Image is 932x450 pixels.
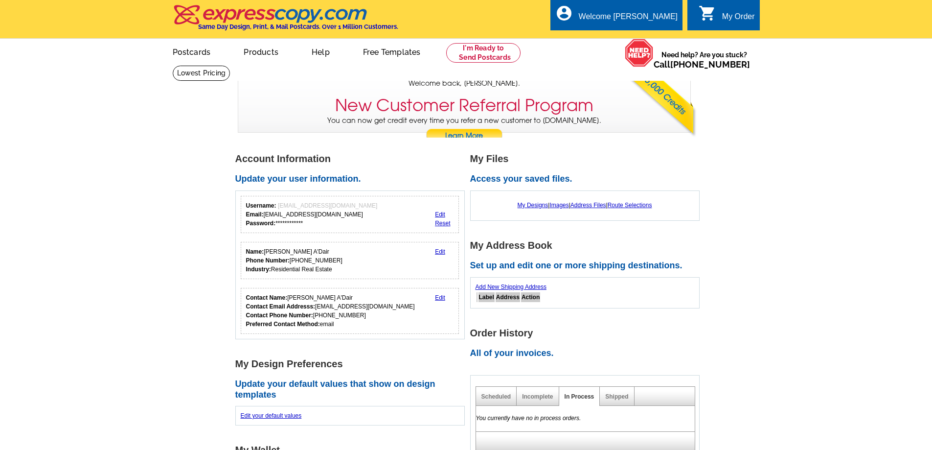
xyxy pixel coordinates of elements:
div: Who should we contact regarding order issues? [241,288,459,334]
h4: Same Day Design, Print, & Mail Postcards. Over 1 Million Customers. [198,23,398,30]
a: Route Selections [608,202,652,209]
h2: All of your invoices. [470,348,705,359]
strong: Contact Phone Number: [246,312,313,319]
h3: New Customer Referral Program [335,95,593,116]
a: Address Files [570,202,606,209]
i: shopping_cart [699,4,716,22]
h1: My Files [470,154,705,164]
a: Shipped [605,393,628,400]
a: Same Day Design, Print, & Mail Postcards. Over 1 Million Customers. [173,12,398,30]
img: help [625,39,654,67]
strong: Preferred Contact Method: [246,321,320,328]
div: My Order [722,12,755,26]
div: [PERSON_NAME] A'Dair [PHONE_NUMBER] Residential Real Estate [246,247,342,274]
a: Edit [435,248,445,255]
th: Address [496,292,520,302]
div: Your personal details. [241,242,459,279]
strong: Phone Number: [246,257,290,264]
div: Your login information. [241,196,459,233]
a: Help [296,40,345,63]
a: Reset [435,220,450,227]
strong: Username: [246,202,276,209]
a: Edit [435,294,445,301]
a: Edit your default values [241,412,302,419]
strong: Industry: [246,266,271,273]
div: Welcome [PERSON_NAME] [579,12,678,26]
a: Images [549,202,568,209]
em: You currently have no in process orders. [476,415,581,422]
a: shopping_cart My Order [699,11,755,23]
a: In Process [565,393,594,400]
strong: Email: [246,211,264,218]
a: My Designs [518,202,548,209]
a: Postcards [157,40,227,63]
p: You can now get credit every time you refer a new customer to [DOMAIN_NAME]. [238,116,690,143]
strong: Contact Name: [246,294,288,301]
h2: Update your user information. [235,174,470,185]
a: Products [228,40,294,63]
span: Call [654,59,750,70]
strong: Contact Email Addresss: [246,303,316,310]
a: Learn More [426,129,503,143]
div: [PERSON_NAME] A'Dair [EMAIL_ADDRESS][DOMAIN_NAME] [PHONE_NUMBER] email [246,293,415,329]
th: Label [478,292,495,302]
h2: Update your default values that show on design templates [235,379,470,400]
a: Incomplete [522,393,553,400]
a: Free Templates [347,40,436,63]
h1: Account Information [235,154,470,164]
a: Add New Shipping Address [476,284,546,290]
h1: My Design Preferences [235,359,470,369]
span: Need help? Are you stuck? [654,50,755,70]
a: [PHONE_NUMBER] [670,59,750,70]
i: account_circle [555,4,573,22]
th: Action [521,292,540,302]
strong: Name: [246,248,264,255]
span: Welcome back, [PERSON_NAME]. [409,78,520,89]
a: Scheduled [481,393,511,400]
h1: Order History [470,328,705,338]
div: | | | [476,196,694,214]
h1: My Address Book [470,240,705,251]
span: [EMAIL_ADDRESS][DOMAIN_NAME] [278,202,377,209]
h2: Access your saved files. [470,174,705,185]
a: Edit [435,211,445,218]
strong: Password: [246,220,276,227]
h2: Set up and edit one or more shipping destinations. [470,261,705,271]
